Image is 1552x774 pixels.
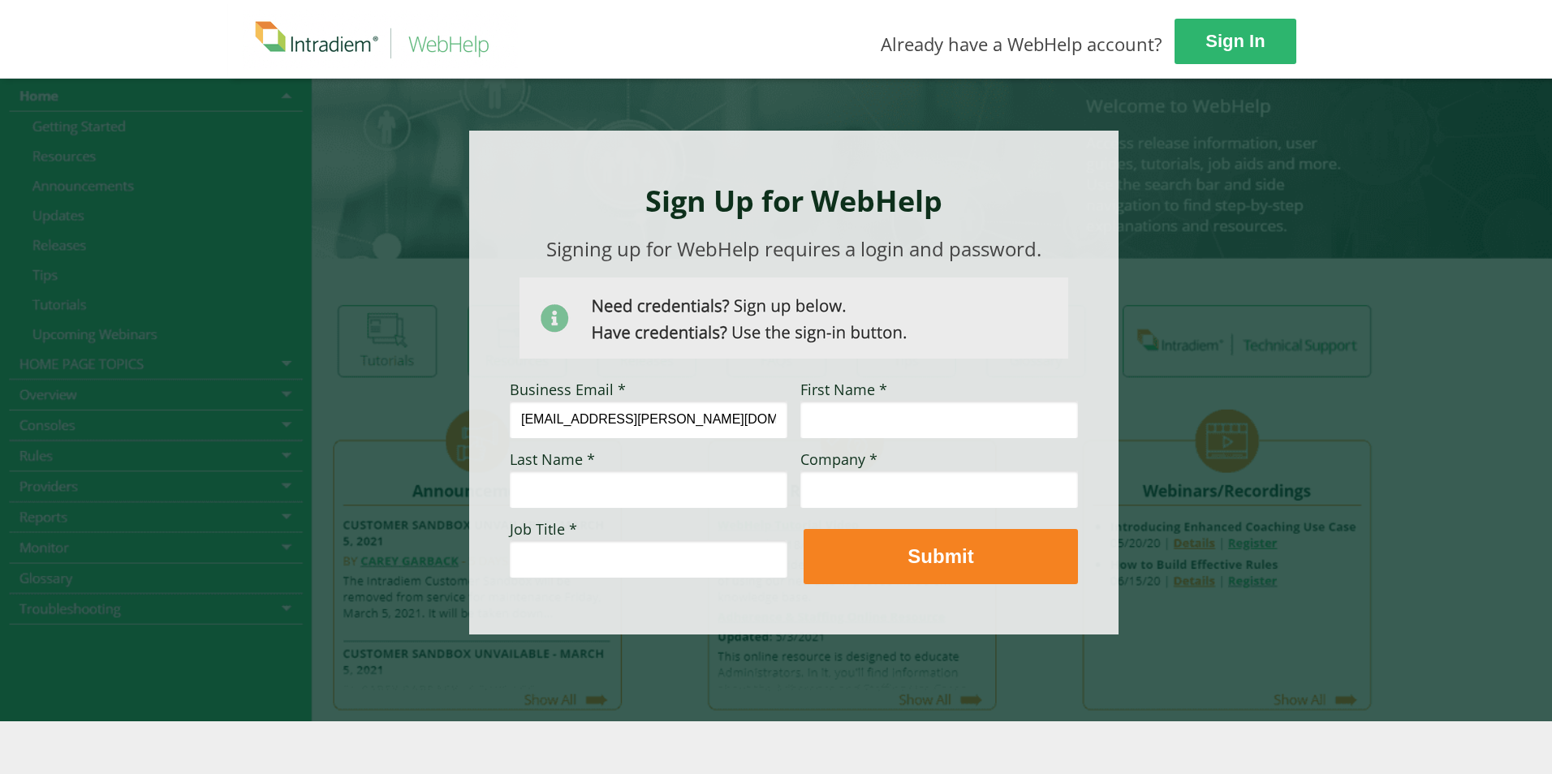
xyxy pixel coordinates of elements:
[881,32,1162,56] span: Already have a WebHelp account?
[800,449,877,469] span: Company *
[546,235,1041,262] span: Signing up for WebHelp requires a login and password.
[645,181,942,221] strong: Sign Up for WebHelp
[510,519,577,539] span: Job Title *
[510,380,626,399] span: Business Email *
[800,380,887,399] span: First Name *
[907,545,973,567] strong: Submit
[804,529,1078,584] button: Submit
[510,449,595,469] span: Last Name *
[519,277,1068,359] img: Need Credentials? Sign up below. Have Credentials? Use the sign-in button.
[1205,31,1265,51] strong: Sign In
[1175,19,1296,64] a: Sign In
